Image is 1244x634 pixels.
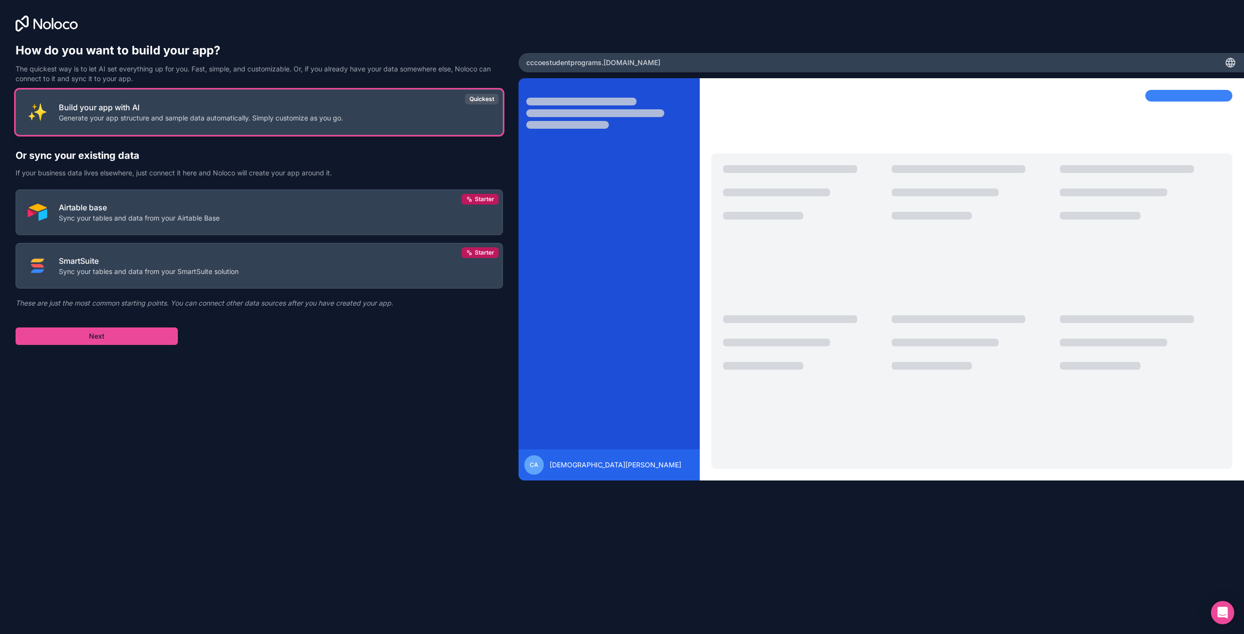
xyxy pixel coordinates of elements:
h2: Or sync your existing data [16,149,503,162]
img: SMART_SUITE [28,256,47,275]
div: Open Intercom Messenger [1211,601,1234,624]
p: Build your app with AI [59,102,343,113]
button: AIRTABLEAirtable baseSync your tables and data from your Airtable BaseStarter [16,189,503,235]
button: SMART_SUITESmartSuiteSync your tables and data from your SmartSuite solutionStarter [16,243,503,289]
p: Generate your app structure and sample data automatically. Simply customize as you go. [59,113,343,123]
span: Starter [475,195,494,203]
img: INTERNAL_WITH_AI [28,103,47,122]
p: SmartSuite [59,255,239,267]
span: Starter [475,249,494,257]
p: Sync your tables and data from your SmartSuite solution [59,267,239,276]
button: Next [16,327,178,345]
button: INTERNAL_WITH_AIBuild your app with AIGenerate your app structure and sample data automatically. ... [16,89,503,135]
p: Airtable base [59,202,220,213]
div: Quickest [465,94,499,104]
span: [DEMOGRAPHIC_DATA][PERSON_NAME] [550,460,681,470]
p: These are just the most common starting points. You can connect other data sources after you have... [16,298,503,308]
p: Sync your tables and data from your Airtable Base [59,213,220,223]
span: cccoestudentprograms .[DOMAIN_NAME] [526,58,660,68]
img: AIRTABLE [28,203,47,222]
p: The quickest way is to let AI set everything up for you. Fast, simple, and customizable. Or, if y... [16,64,503,84]
span: CA [530,461,538,469]
p: If your business data lives elsewhere, just connect it here and Noloco will create your app aroun... [16,168,503,178]
h1: How do you want to build your app? [16,43,503,58]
